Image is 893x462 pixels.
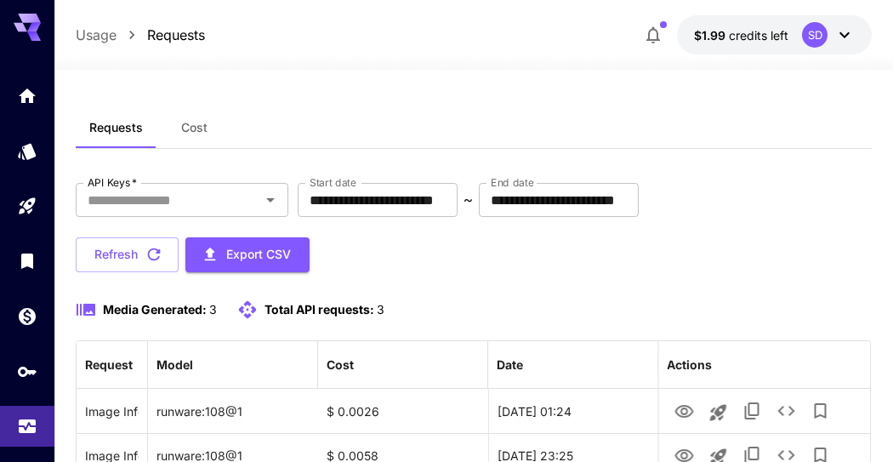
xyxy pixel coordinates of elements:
button: View [667,393,701,428]
button: Export CSV [185,237,310,272]
div: Usage [17,416,37,437]
span: Cost [181,120,208,135]
div: $ 0.0026 [318,389,488,433]
button: Open [259,188,282,212]
div: Home [17,85,37,106]
button: See details [769,394,803,428]
button: Refresh [76,237,179,272]
label: API Keys [88,175,137,190]
button: $1.991SD [677,15,872,54]
button: Copy TaskUUID [735,394,769,428]
label: End date [491,175,533,190]
div: Model [156,357,193,372]
div: Actions [667,357,712,372]
div: Click to copy prompt [85,390,139,433]
span: 3 [377,302,384,317]
div: Models [17,140,37,162]
span: $1.99 [694,28,729,43]
div: $1.991 [694,26,788,44]
div: runware:108@1 [148,389,318,433]
span: Total API requests: [264,302,374,317]
div: Date [497,357,523,372]
div: SD [802,22,828,48]
p: ~ [464,190,473,210]
nav: breadcrumb [76,25,205,45]
span: Media Generated: [103,302,207,317]
div: Request [85,357,133,372]
div: Library [17,250,37,271]
span: Requests [89,120,143,135]
div: Playground [17,196,37,217]
div: API Keys [17,361,37,382]
button: Add to library [803,394,837,428]
div: Wallet [17,305,37,327]
div: Cost [327,357,354,372]
span: credits left [729,28,788,43]
span: 3 [209,302,217,317]
a: Usage [76,25,117,45]
label: Start date [310,175,356,190]
div: 22 Sep, 2025 01:24 [488,389,658,433]
button: Launch in playground [701,396,735,430]
a: Requests [147,25,205,45]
